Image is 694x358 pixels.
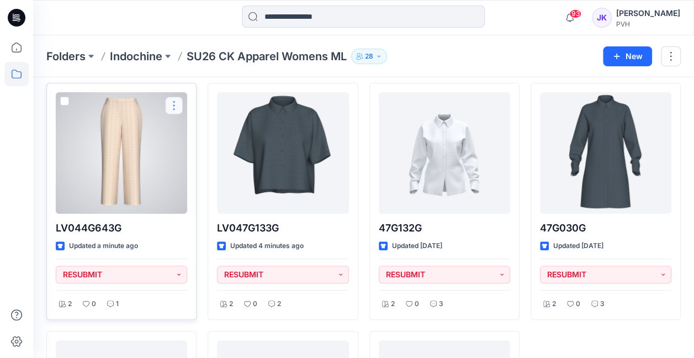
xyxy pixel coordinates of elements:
a: LV044G643G [56,92,187,214]
p: 2 [229,298,233,310]
p: 3 [439,298,443,310]
button: New [603,46,652,66]
p: Updated [DATE] [392,240,442,252]
button: 28 [351,49,387,64]
div: JK [592,8,612,28]
p: SU26 CK Apparel Womens ML [187,49,347,64]
p: 2 [68,298,72,310]
p: LV047G133G [217,220,348,236]
p: 47G132G [379,220,510,236]
a: LV047G133G [217,92,348,214]
p: Updated [DATE] [553,240,603,252]
span: 93 [569,9,581,18]
p: 2 [552,298,556,310]
p: 0 [576,298,580,310]
a: 47G030G [540,92,671,214]
p: LV044G643G [56,220,187,236]
div: [PERSON_NAME] [616,7,680,20]
p: 0 [253,298,257,310]
p: 2 [391,298,395,310]
p: 0 [92,298,96,310]
div: PVH [616,20,680,28]
p: Updated 4 minutes ago [230,240,304,252]
p: 0 [415,298,419,310]
p: 3 [600,298,605,310]
p: 1 [116,298,119,310]
a: Folders [46,49,86,64]
a: 47G132G [379,92,510,214]
p: 47G030G [540,220,671,236]
p: 28 [365,50,373,62]
a: Indochine [110,49,162,64]
p: Updated a minute ago [69,240,138,252]
p: 2 [277,298,281,310]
